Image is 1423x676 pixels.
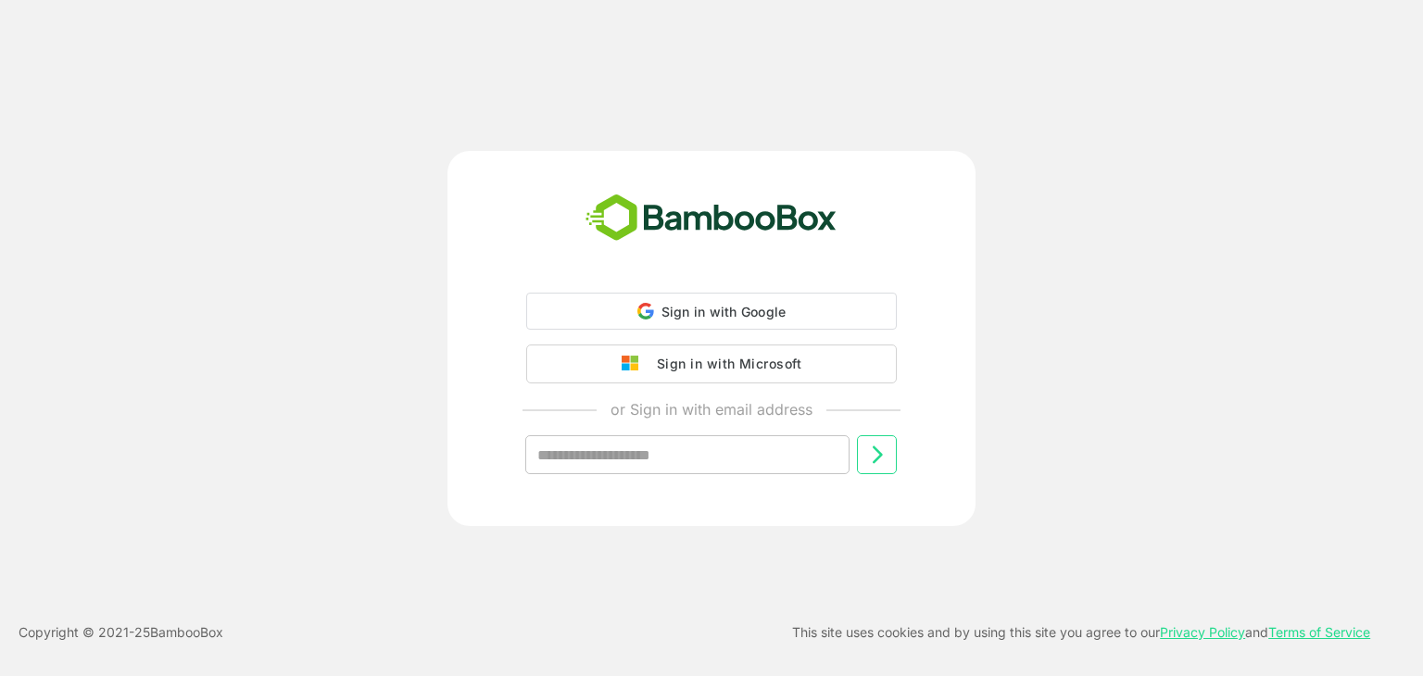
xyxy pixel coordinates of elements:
[1160,624,1245,640] a: Privacy Policy
[526,293,897,330] div: Sign in with Google
[792,621,1370,644] p: This site uses cookies and by using this site you agree to our and
[622,356,648,372] img: google
[575,188,847,249] img: bamboobox
[526,344,897,383] button: Sign in with Microsoft
[1268,624,1370,640] a: Terms of Service
[661,304,787,319] span: Sign in with Google
[611,398,812,420] p: or Sign in with email address
[648,352,801,376] div: Sign in with Microsoft
[19,621,223,644] p: Copyright © 2021- 25 BambooBox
